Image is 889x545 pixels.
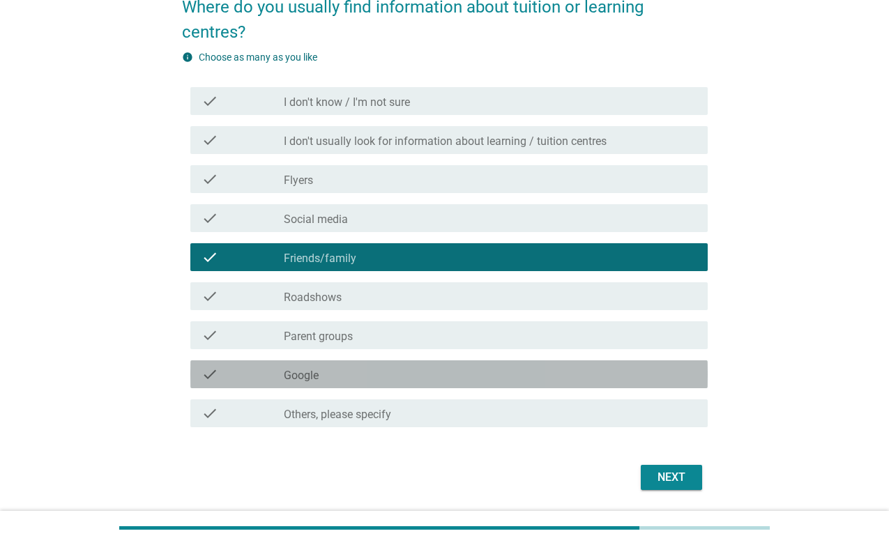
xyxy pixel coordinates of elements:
label: Others, please specify [284,408,391,422]
i: check [202,366,218,383]
label: Choose as many as you like [199,52,317,63]
i: check [202,405,218,422]
label: Friends/family [284,252,356,266]
div: Next [652,469,691,486]
i: check [202,132,218,148]
label: Parent groups [284,330,353,344]
label: Google [284,369,319,383]
i: check [202,288,218,305]
label: I don't know / I'm not sure [284,95,410,109]
i: check [202,171,218,187]
i: check [202,327,218,344]
i: check [202,210,218,227]
button: Next [641,465,702,490]
i: info [182,52,193,63]
label: Flyers [284,174,313,187]
label: I don't usually look for information about learning / tuition centres [284,135,607,148]
label: Roadshows [284,291,342,305]
label: Social media [284,213,348,227]
i: check [202,249,218,266]
i: check [202,93,218,109]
